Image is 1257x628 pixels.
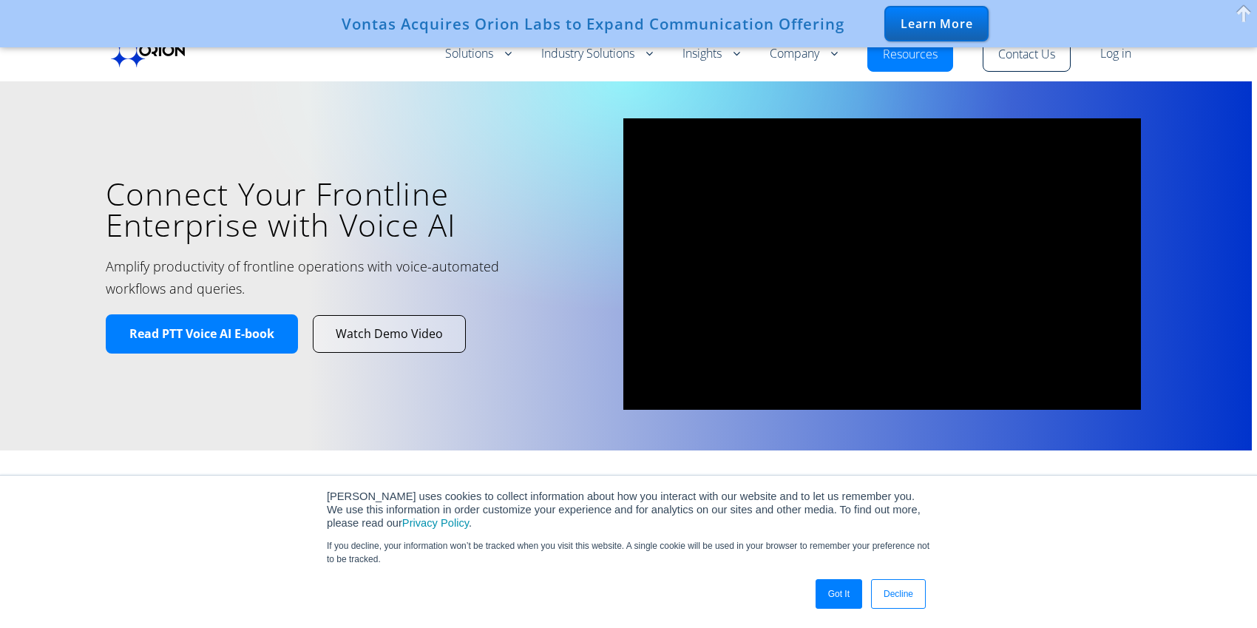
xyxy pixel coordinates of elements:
[871,579,926,609] a: Decline
[336,326,443,342] span: Watch Demo Video
[883,46,938,64] a: Resources
[342,15,844,33] div: Vontas Acquires Orion Labs to Expand Communication Offering
[682,45,740,63] a: Insights
[111,33,185,67] img: Orion labs Black logo
[541,45,653,63] a: Industry Solutions
[623,118,1141,410] iframe: vimeo Video Player
[998,46,1055,64] a: Contact Us
[1100,45,1131,63] a: Log in
[884,6,989,41] div: Learn More
[129,326,274,342] span: Read PTT Voice AI E-book
[1183,557,1257,628] iframe: Chat Widget
[327,490,921,529] span: [PERSON_NAME] uses cookies to collect information about how you interact with our website and to ...
[770,45,838,63] a: Company
[402,517,469,529] a: Privacy Policy
[445,45,512,63] a: Solutions
[106,178,601,240] h1: Connect Your Frontline Enterprise with Voice AI
[106,255,549,300] h2: Amplify productivity of frontline operations with voice-automated workflows and queries.
[314,316,465,352] a: Watch Demo Video
[816,579,862,609] a: Got It
[327,539,930,566] p: If you decline, your information won’t be tracked when you visit this website. A single cookie wi...
[106,314,298,354] a: Read PTT Voice AI E-book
